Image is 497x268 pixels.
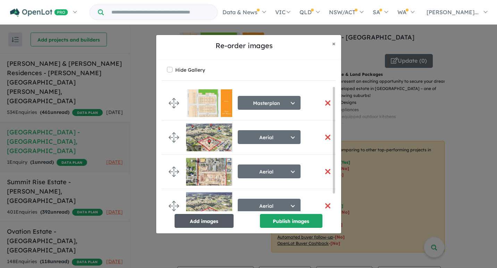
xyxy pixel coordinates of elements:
[238,199,301,213] button: Aerial
[186,89,232,117] img: Leppington%20Rise%20Estate%20-%20Leppington___1758676218.jpg
[169,201,179,211] img: drag.svg
[169,167,179,177] img: drag.svg
[238,96,301,110] button: Masterplan
[260,214,322,228] button: Publish images
[105,5,216,20] input: Try estate name, suburb, builder or developer
[169,132,179,143] img: drag.svg
[186,192,232,220] img: Leppington%20Rise%20Estate%20-%20Leppington___1758676217_1.jpg
[427,9,479,16] span: [PERSON_NAME]...
[10,8,68,17] img: Openlot PRO Logo White
[175,214,234,228] button: Add images
[162,41,327,51] h5: Re-order images
[332,39,336,47] span: ×
[186,124,232,151] img: Leppington%20Rise%20Estate%20-%20Leppington___1758676217.jpg
[169,98,179,108] img: drag.svg
[186,158,232,186] img: Leppington%20Rise%20Estate%20-%20Leppington___1758676217_0.jpg
[175,65,205,75] label: Hide Gallery
[238,130,301,144] button: Aerial
[238,164,301,178] button: Aerial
